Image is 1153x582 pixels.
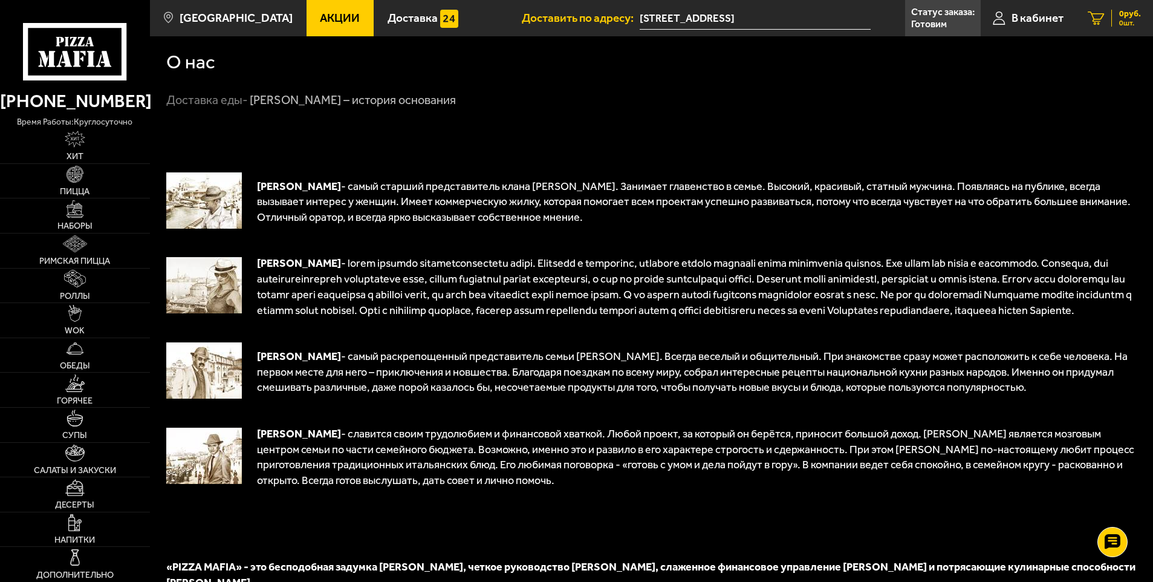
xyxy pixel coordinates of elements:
span: Наборы [57,222,93,231]
span: [PERSON_NAME] [257,180,341,193]
span: [PERSON_NAME] [257,350,341,363]
span: Супы [62,431,87,440]
span: - славится своим трудолюбием и финансовой хваткой. Любой проект, за который он берётся, приносит ... [257,427,1134,487]
span: Пицца [60,188,89,196]
span: Акции [320,12,360,24]
span: Римская пицца [39,257,110,266]
span: Роллы [60,292,90,301]
span: [GEOGRAPHIC_DATA] [180,12,293,24]
span: Горячее [57,397,93,405]
span: Обеды [60,362,90,370]
span: 0 шт. [1119,19,1141,27]
span: Дополнительно [36,571,114,580]
span: [PERSON_NAME] [257,257,341,270]
span: [PERSON_NAME] [257,427,341,440]
img: 1024x1024 [166,428,242,484]
p: Готовим [911,19,947,29]
img: 1024x1024 [166,257,242,313]
span: Хит [67,152,83,161]
span: Салаты и закуски [34,466,116,475]
span: Доставка [388,12,438,24]
img: 1024x1024 [166,172,242,229]
img: 15daf4d41897b9f0e9f617042186c801.svg [440,10,458,28]
div: [PERSON_NAME] – история основания [250,93,456,108]
span: - самый старший представитель клана [PERSON_NAME]. Занимает главенство в семье. Высокий, красивый... [257,180,1131,224]
p: Статус заказа: [911,7,975,17]
span: - lorem ipsumdo sitametconsectetu adipi. Elitsedd e temporinc, utlabore etdolo magnaali enima min... [257,257,1132,316]
span: Десерты [55,501,94,509]
span: Доставить по адресу: [522,12,640,24]
span: 0 руб. [1119,10,1141,18]
span: Напитки [54,536,95,544]
h1: О нас [166,53,215,72]
span: - самый раскрепощенный представитель семьи [PERSON_NAME]. Всегда веселый и общительный. При знако... [257,350,1128,394]
input: Ваш адрес доставки [640,7,870,30]
span: WOK [65,327,85,335]
a: Доставка еды- [166,93,248,107]
img: 1024x1024 [166,342,242,399]
span: В кабинет [1012,12,1064,24]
